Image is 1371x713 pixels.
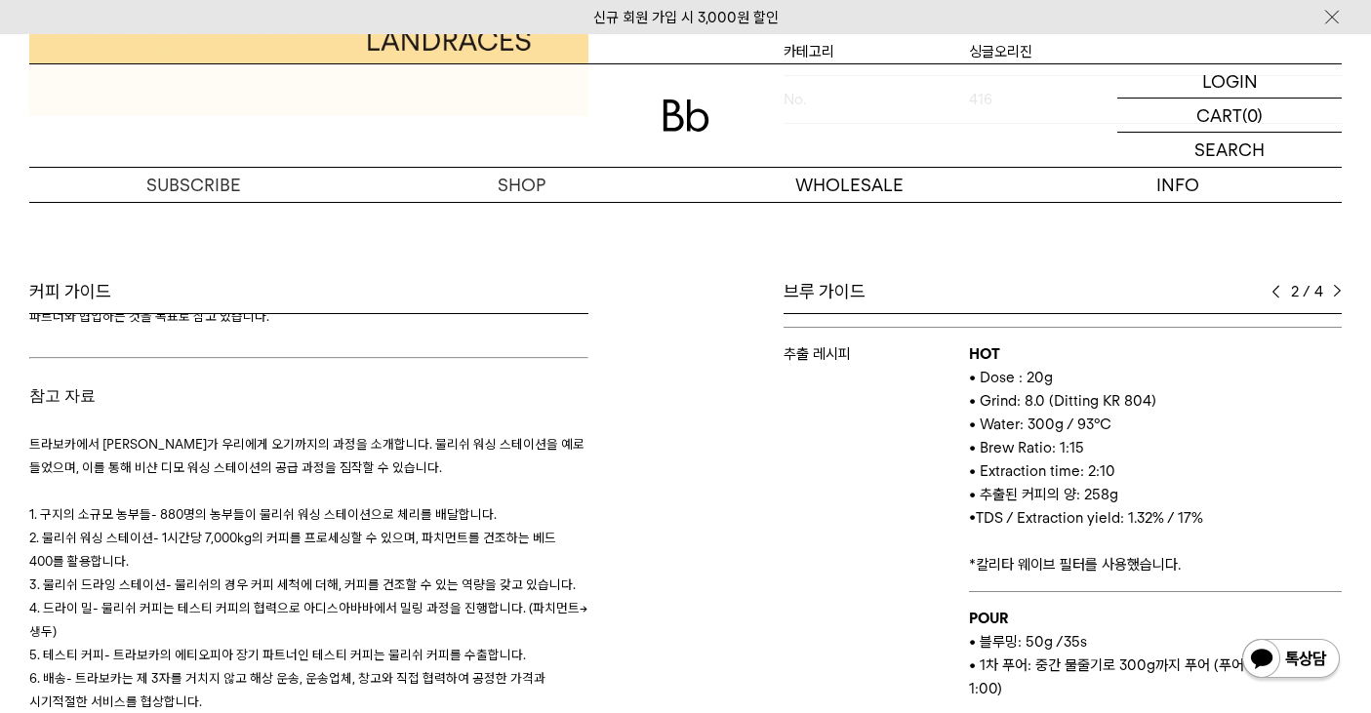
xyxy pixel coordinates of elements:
span: - 트라보카는 제 3자를 거치지 않고 해상 운송, 운송업체, 창고와 직접 협력하여 공정한 가격과 시기적절한 서비스를 협상합니다. [29,670,545,709]
p: (0) [1242,99,1263,132]
div: 커피 가이드 [29,280,588,303]
a: LOGIN [1117,64,1342,99]
span: 2. 물리쉬 워싱 스테이션 [29,530,153,545]
p: 추출 레시피 [784,342,970,366]
span: • 추출된 커피의 양: 258g [969,486,1118,503]
span: 6. 배송 [29,670,66,686]
span: - 물리쉬 커피는 테스티 커피의 협력으로 아디스아바바에서 밀링 과정을 진행합니다. (파치먼트→생두) [29,600,587,639]
p: INFO [1014,168,1342,202]
span: / [1303,280,1311,303]
span: • 블루밍: 50g /35s [969,633,1087,651]
span: 트라보카에서 [PERSON_NAME]가 우리에게 오기까지의 과정을 소개합니다. 물리쉬 워싱 스테이션을 예로 들었으며, 이를 통해 비샨 디모 워싱 스테이션의 공급 과정을 짐작할... [29,436,585,475]
p: WHOLESALE [686,168,1014,202]
img: 카카오톡 채널 1:1 채팅 버튼 [1240,637,1342,684]
span: - 880명의 농부들이 물리쉬 워싱 스테이션으로 체리를 배달합니다. [151,506,497,522]
span: - 트라보카의 에티오피아 장기 파트너인 테스티 커피는 물리쉬 커피를 수출합니다. [104,647,526,662]
span: • Brew Ratio: 1:15 [969,439,1084,456]
span: 4. 드라이 밀 [29,600,93,615]
span: • [969,509,976,527]
span: - 물리쉬의 경우 커피 세척에 더해, 커피를 건조할 수 있는 역량을 갖고 있습니다. [166,576,576,592]
b: HOT [969,345,1000,363]
p: CART [1196,99,1242,132]
span: - 1시간당 7,000kg의 커피를 프로세싱할 수 있으며, 파치먼트를 건조하는 베드 400를 활용합니다. [29,530,556,569]
p: LOGIN [1202,64,1258,98]
b: POUR [969,610,1008,627]
div: 브루 가이드 [784,280,1343,303]
span: • 1차 푸어: 중간 물줄기로 300g까지 푸어 (푸어 종료 시간 : 1:00) [969,656,1311,697]
span: 참고 자료 [29,387,96,404]
span: • Grind: 8.0 (Ditting KR 804) [969,392,1156,410]
span: • Extraction time: 2:10 [969,462,1115,480]
span: • Dose : 20g [969,369,1053,386]
span: 5. 테스티 커피 [29,647,104,662]
img: 로고 [663,99,709,132]
a: SHOP [357,168,685,202]
a: 신규 회원 가입 시 3,000원 할인 [593,9,779,26]
p: SEARCH [1194,133,1265,167]
span: 2 [1290,280,1299,303]
span: • Water: 300g / 93°C [969,416,1111,433]
p: *칼리타 웨이브 필터를 사용했습니다. [969,553,1342,576]
a: SUBSCRIBE [29,168,357,202]
p: TDS / Extraction yield: 1.32% / 17% [969,506,1342,530]
span: 4 [1314,280,1323,303]
span: 3. 물리쉬 드라잉 스테이션 [29,576,166,592]
a: CART (0) [1117,99,1342,133]
span: 1. 구지의 소규모 농부들 [29,506,151,522]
